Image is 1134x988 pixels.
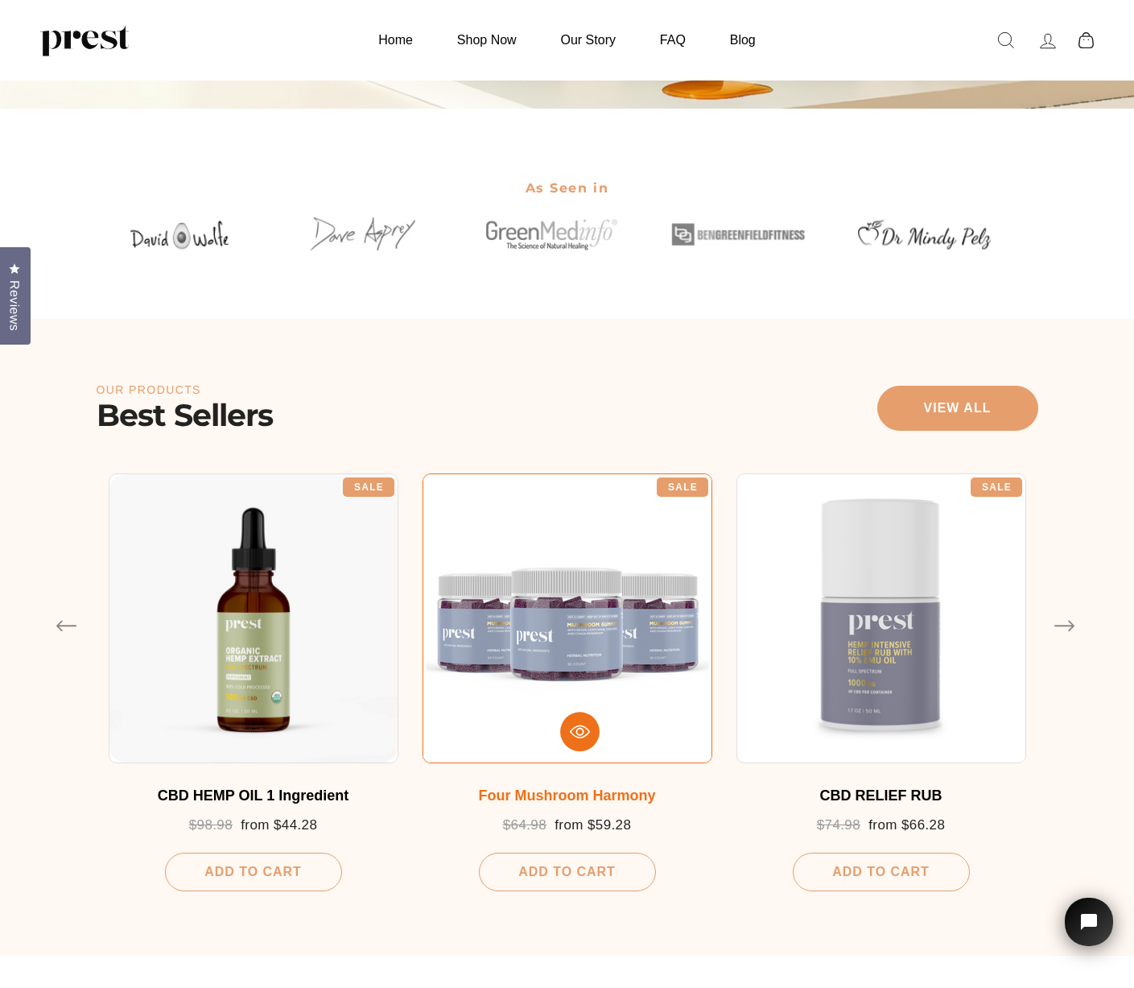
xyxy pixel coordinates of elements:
img: PREST ORGANICS [40,24,129,56]
h2: As Seen in [97,170,1038,206]
div: from $44.28 [125,817,382,834]
ul: Primary [358,24,775,56]
p: Our Products [97,383,274,397]
a: Shop Now [437,24,537,56]
a: Home [358,24,433,56]
div: CBD RELIEF RUB [753,788,1010,805]
div: Sale [657,477,708,497]
span: Add To Cart [518,865,615,878]
a: Blog [710,24,776,56]
a: FAQ [640,24,706,56]
a: Four Mushroom Harmony $64.98 from $59.28 Add To Cart [423,473,712,891]
span: Reviews [4,280,25,331]
span: $64.98 [503,817,546,833]
div: Four Mushroom Harmony [439,788,696,805]
iframe: Tidio Chat [1044,875,1134,988]
div: Sale [343,477,394,497]
a: CBD HEMP OIL 1 Ingredient $98.98 from $44.28 Add To Cart [109,473,398,891]
div: from $66.28 [753,817,1010,834]
div: Sale [971,477,1022,497]
h2: Best Sellers [97,397,274,433]
span: Add To Cart [204,865,301,878]
span: Add To Cart [832,865,929,878]
a: Our Story [541,24,636,56]
div: CBD HEMP OIL 1 Ingredient [125,788,382,805]
span: $98.98 [189,817,233,833]
a: View all [877,386,1038,431]
div: from $59.28 [439,817,696,834]
span: $74.98 [817,817,860,833]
